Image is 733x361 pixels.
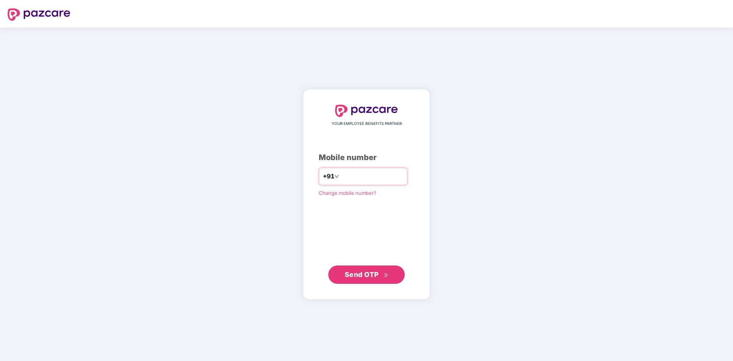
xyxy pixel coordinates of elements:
[8,8,70,21] img: logo
[319,152,414,164] div: Mobile number
[345,270,379,278] span: Send OTP
[332,121,402,127] span: YOUR EMPLOYEE BENEFITS PARTNER
[328,265,405,284] button: Send OTPdouble-right
[334,174,339,179] span: down
[384,273,389,278] span: double-right
[323,172,334,181] span: +91
[319,190,376,196] a: Change mobile number?
[335,105,398,117] img: logo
